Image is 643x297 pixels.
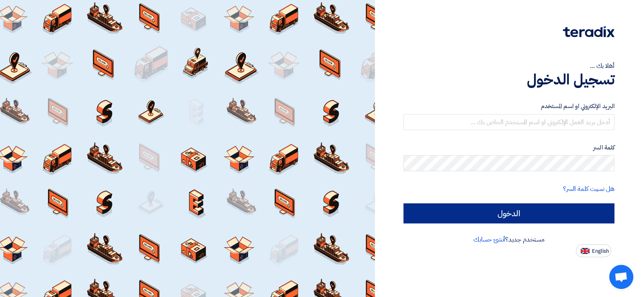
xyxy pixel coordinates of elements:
img: en-US.png [581,248,590,254]
label: البريد الإلكتروني او اسم المستخدم [403,102,614,111]
label: كلمة السر [403,143,614,152]
a: أنشئ حسابك [473,235,505,244]
a: هل نسيت كلمة السر؟ [563,184,614,194]
span: English [592,248,609,254]
input: أدخل بريد العمل الإلكتروني او اسم المستخدم الخاص بك ... [403,114,614,130]
button: English [576,244,611,257]
h1: تسجيل الدخول [403,71,614,88]
img: Teradix logo [563,26,614,37]
div: أهلا بك ... [403,61,614,71]
input: الدخول [403,203,614,223]
div: مستخدم جديد؟ [403,235,614,244]
div: Open chat [609,265,633,289]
